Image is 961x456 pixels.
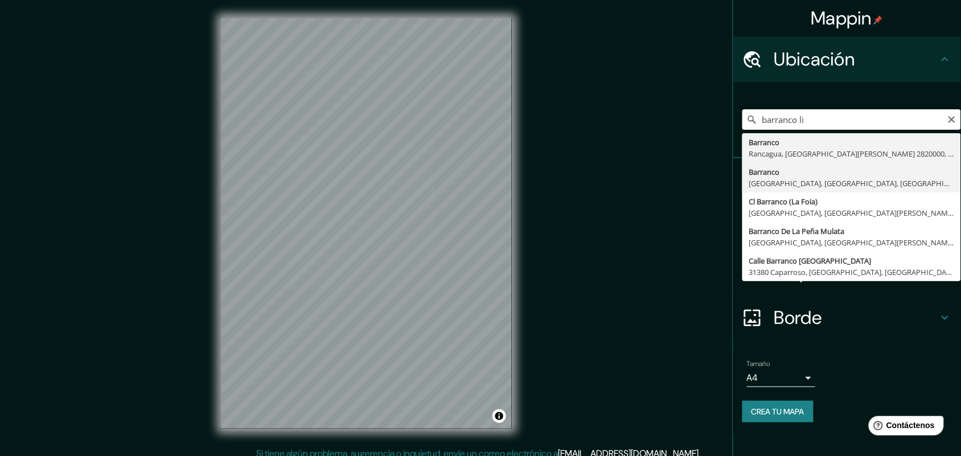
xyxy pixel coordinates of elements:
[747,372,758,384] font: A4
[733,204,961,249] div: Estilo
[747,359,770,368] font: Tamaño
[811,6,872,30] font: Mappin
[751,406,804,417] font: Crea tu mapa
[774,47,855,71] font: Ubicación
[733,36,961,82] div: Ubicación
[749,256,872,266] font: Calle Barranco [GEOGRAPHIC_DATA]
[733,249,961,295] div: Disposición
[749,226,845,236] font: Barranco De La Peña Mulata
[749,267,958,277] font: 31380 Caparroso, [GEOGRAPHIC_DATA], [GEOGRAPHIC_DATA]
[749,196,818,207] font: Cl Barranco (La Foia)
[221,18,512,429] canvas: Mapa
[749,137,780,147] font: Barranco
[747,369,815,387] div: A4
[860,412,948,443] iframe: Lanzador de widgets de ayuda
[749,167,780,177] font: Barranco
[947,113,956,124] button: Claro
[733,158,961,204] div: Patas
[492,409,506,423] button: Activar o desactivar atribución
[733,295,961,340] div: Borde
[774,306,822,330] font: Borde
[874,15,883,24] img: pin-icon.png
[742,109,961,130] input: Elige tu ciudad o zona
[742,401,814,422] button: Crea tu mapa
